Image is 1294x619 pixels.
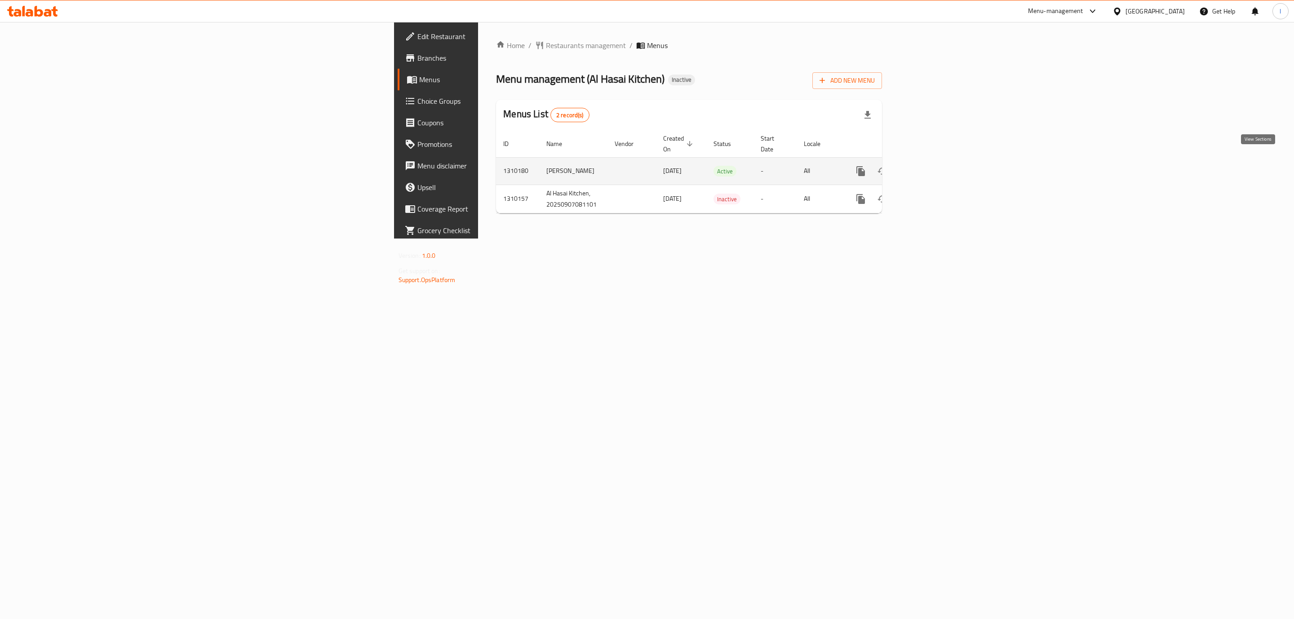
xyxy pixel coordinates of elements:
span: Name [546,138,574,149]
a: Promotions [398,133,610,155]
span: Coupons [417,117,603,128]
td: All [797,185,843,213]
h2: Menus List [503,107,589,122]
div: Menu-management [1028,6,1083,17]
span: Get support on: [399,265,440,277]
span: Status [713,138,743,149]
span: Promotions [417,139,603,150]
button: Change Status [872,188,893,210]
span: Coverage Report [417,203,603,214]
div: Total records count [550,108,589,122]
a: Edit Restaurant [398,26,610,47]
span: Vendor [615,138,645,149]
div: [GEOGRAPHIC_DATA] [1126,6,1185,16]
span: Inactive [713,194,740,204]
span: Active [713,166,736,177]
li: / [629,40,633,51]
span: Created On [663,133,696,155]
span: Inactive [668,76,695,84]
span: Upsell [417,182,603,193]
span: Edit Restaurant [417,31,603,42]
a: Grocery Checklist [398,220,610,241]
span: Grocery Checklist [417,225,603,236]
nav: breadcrumb [496,40,882,51]
span: ID [503,138,520,149]
span: Menu disclaimer [417,160,603,171]
div: Inactive [668,75,695,85]
a: Support.OpsPlatform [399,274,456,286]
div: Export file [857,104,878,126]
span: Choice Groups [417,96,603,106]
span: Menus [647,40,668,51]
button: more [850,160,872,182]
table: enhanced table [496,130,944,213]
span: Locale [804,138,832,149]
a: Upsell [398,177,610,198]
span: Version: [399,250,421,261]
a: Coupons [398,112,610,133]
a: Coverage Report [398,198,610,220]
td: - [753,185,797,213]
button: Add New Menu [812,72,882,89]
span: 2 record(s) [551,111,589,119]
button: Change Status [872,160,893,182]
a: Branches [398,47,610,69]
span: [DATE] [663,193,682,204]
span: [DATE] [663,165,682,177]
span: Menus [419,74,603,85]
th: Actions [843,130,944,158]
button: more [850,188,872,210]
span: 1.0.0 [422,250,436,261]
a: Menu disclaimer [398,155,610,177]
span: l [1280,6,1281,16]
td: All [797,157,843,185]
span: Start Date [761,133,786,155]
td: - [753,157,797,185]
a: Choice Groups [398,90,610,112]
a: Menus [398,69,610,90]
span: Add New Menu [820,75,875,86]
span: Branches [417,53,603,63]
